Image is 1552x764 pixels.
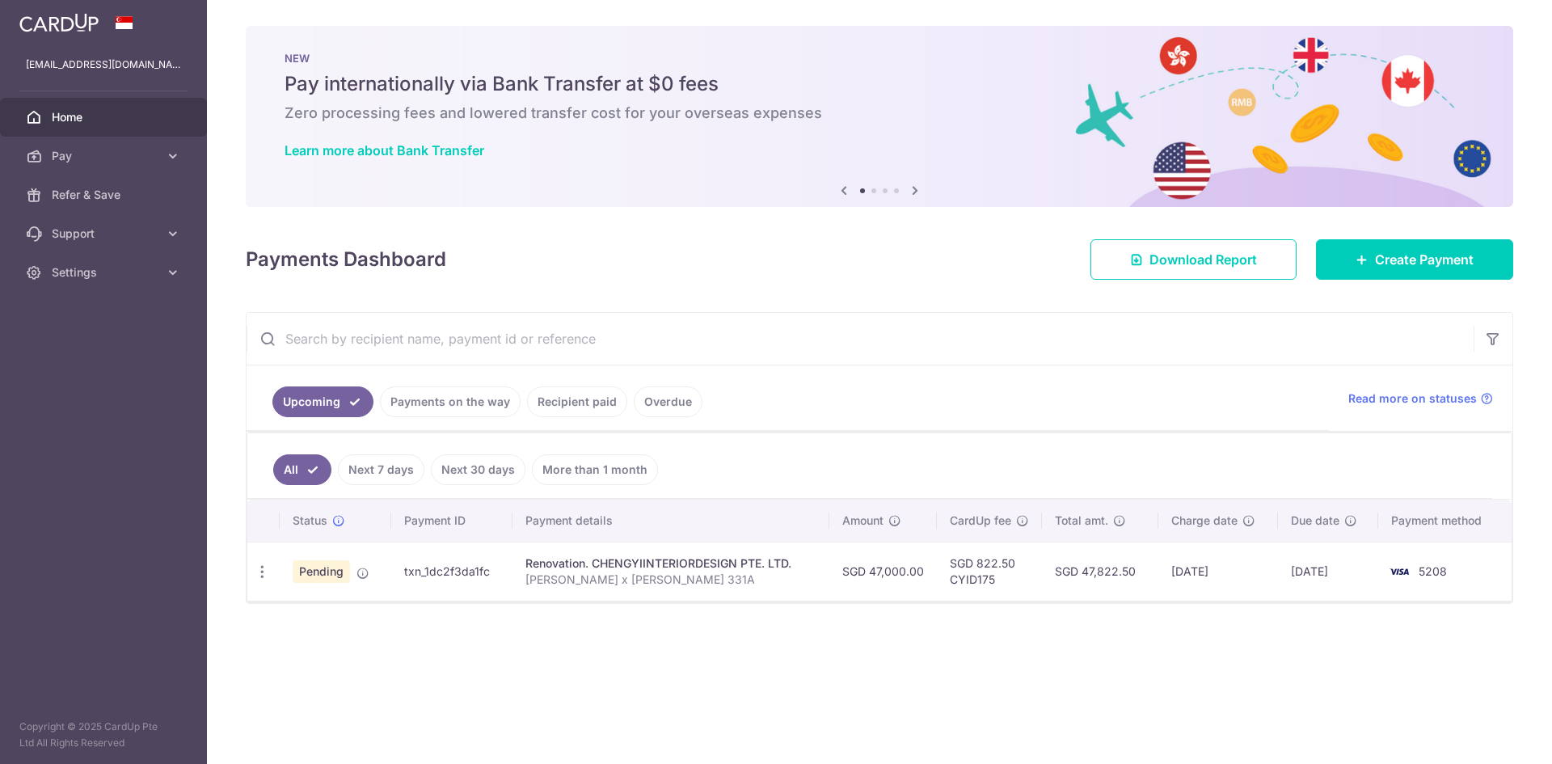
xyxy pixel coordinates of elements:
span: Read more on statuses [1348,390,1477,407]
a: Next 30 days [431,454,525,485]
a: Overdue [634,386,702,417]
td: SGD 47,000.00 [829,542,937,601]
span: Amount [842,513,884,529]
td: [DATE] [1278,542,1378,601]
a: Payments on the way [380,386,521,417]
span: Pending [293,560,350,583]
span: Pay [52,148,158,164]
a: Read more on statuses [1348,390,1493,407]
input: Search by recipient name, payment id or reference [247,313,1474,365]
p: [EMAIL_ADDRESS][DOMAIN_NAME] [26,57,181,73]
span: Due date [1291,513,1339,529]
td: SGD 47,822.50 [1042,542,1158,601]
span: Status [293,513,327,529]
a: Create Payment [1316,239,1513,280]
td: SGD 822.50 CYID175 [937,542,1042,601]
a: Recipient paid [527,386,627,417]
a: All [273,454,331,485]
a: Download Report [1090,239,1297,280]
span: Refer & Save [52,187,158,203]
a: More than 1 month [532,454,658,485]
div: Renovation. CHENGYIINTERIORDESIGN PTE. LTD. [525,555,816,572]
img: Bank Card [1383,562,1415,581]
span: CardUp fee [950,513,1011,529]
a: Learn more about Bank Transfer [285,142,484,158]
th: Payment method [1378,500,1512,542]
img: CardUp [19,13,99,32]
h6: Zero processing fees and lowered transfer cost for your overseas expenses [285,103,1474,123]
th: Payment details [512,500,829,542]
iframe: Opens a widget where you can find more information [1449,715,1536,756]
a: Next 7 days [338,454,424,485]
span: Home [52,109,158,125]
td: txn_1dc2f3da1fc [391,542,512,601]
span: Charge date [1171,513,1238,529]
span: Settings [52,264,158,281]
span: Total amt. [1055,513,1108,529]
h4: Payments Dashboard [246,245,446,274]
a: Upcoming [272,386,373,417]
td: [DATE] [1158,542,1278,601]
p: [PERSON_NAME] x [PERSON_NAME] 331A [525,572,816,588]
th: Payment ID [391,500,512,542]
p: NEW [285,52,1474,65]
span: Support [52,226,158,242]
img: Bank transfer banner [246,26,1513,207]
span: Create Payment [1375,250,1474,269]
h5: Pay internationally via Bank Transfer at $0 fees [285,71,1474,97]
span: 5208 [1419,564,1447,578]
span: Download Report [1149,250,1257,269]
